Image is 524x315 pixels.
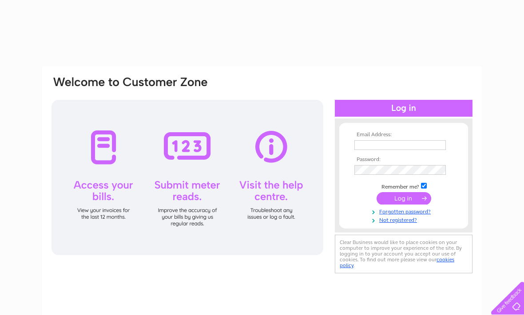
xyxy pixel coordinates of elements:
a: Forgotten password? [354,207,455,215]
th: Password: [352,157,455,163]
a: Not registered? [354,215,455,224]
div: Clear Business would like to place cookies on your computer to improve your experience of the sit... [335,235,472,273]
a: cookies policy [340,256,454,268]
td: Remember me? [352,181,455,190]
th: Email Address: [352,132,455,138]
input: Submit [377,192,431,205]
